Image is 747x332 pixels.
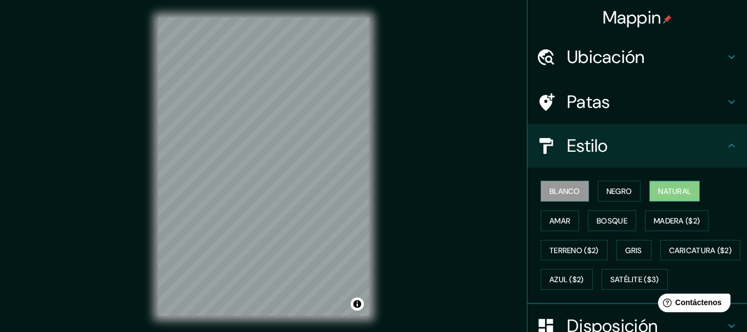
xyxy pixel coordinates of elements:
[351,297,364,311] button: Activar o desactivar atribución
[658,186,691,196] font: Natural
[549,275,584,285] font: Azul ($2)
[597,216,627,226] font: Bosque
[549,245,599,255] font: Terreno ($2)
[527,124,747,168] div: Estilo
[669,245,732,255] font: Caricatura ($2)
[649,181,700,202] button: Natural
[541,240,608,261] button: Terreno ($2)
[567,134,608,157] font: Estilo
[541,210,579,231] button: Amar
[158,18,369,316] canvas: Mapa
[549,186,580,196] font: Blanco
[527,80,747,124] div: Patas
[549,216,570,226] font: Amar
[610,275,659,285] font: Satélite ($3)
[567,45,645,68] font: Ubicación
[603,6,661,29] font: Mappin
[602,269,668,290] button: Satélite ($3)
[660,240,741,261] button: Caricatura ($2)
[541,269,593,290] button: Azul ($2)
[616,240,651,261] button: Gris
[588,210,636,231] button: Bosque
[626,245,642,255] font: Gris
[606,186,632,196] font: Negro
[654,216,700,226] font: Madera ($2)
[567,90,610,113] font: Patas
[649,289,735,320] iframe: Lanzador de widgets de ayuda
[645,210,709,231] button: Madera ($2)
[598,181,641,202] button: Negro
[663,15,672,24] img: pin-icon.png
[541,181,589,202] button: Blanco
[527,35,747,79] div: Ubicación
